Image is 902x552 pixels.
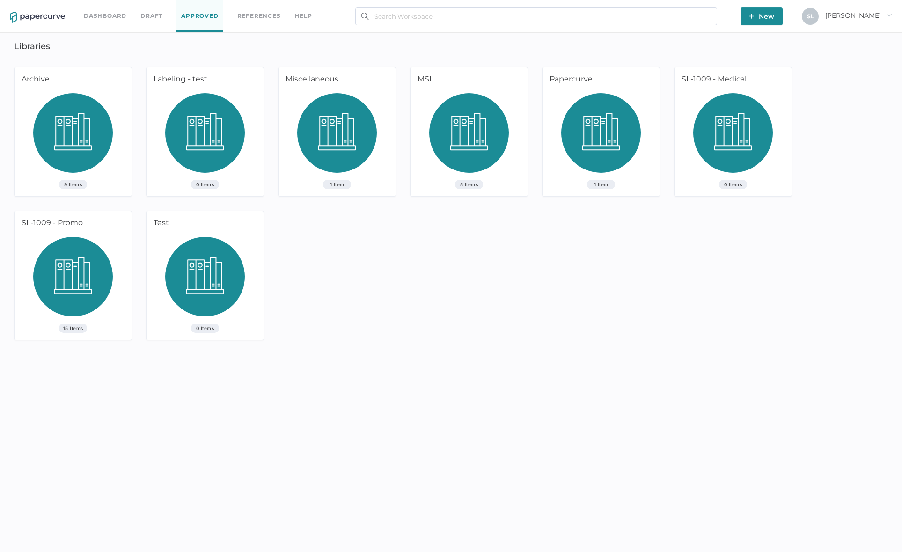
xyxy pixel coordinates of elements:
div: Papercurve [543,67,656,93]
a: Miscellaneous1 Item [279,67,396,196]
span: New [749,7,774,25]
img: search.bf03fe8b.svg [361,13,369,20]
span: 5 Items [455,180,483,189]
img: papercurve-logo-colour.7244d18c.svg [10,12,65,23]
div: SL-1009 - Promo [15,211,128,237]
img: library_icon.d60aa8ac.svg [165,237,245,324]
button: New [741,7,783,25]
div: MSL [411,67,524,93]
i: arrow_right [886,12,892,18]
a: Dashboard [84,11,126,21]
img: library_icon.d60aa8ac.svg [33,237,113,324]
span: 9 Items [59,180,87,189]
div: help [295,11,312,21]
span: 1 Item [587,180,615,189]
span: 0 Items [719,180,747,189]
span: 0 Items [191,180,219,189]
h3: Libraries [14,41,50,52]
a: Labeling - test0 Items [147,67,264,196]
img: library_icon.d60aa8ac.svg [33,93,113,180]
span: [PERSON_NAME] [825,11,892,20]
div: Archive [15,67,128,93]
span: 15 Items [59,324,87,333]
span: S L [807,13,814,20]
img: library_icon.d60aa8ac.svg [429,93,509,180]
img: library_icon.d60aa8ac.svg [561,93,641,180]
a: MSL5 Items [411,67,528,196]
span: 0 Items [191,324,219,333]
img: library_icon.d60aa8ac.svg [165,93,245,180]
a: Archive9 Items [15,67,132,196]
a: SL-1009 - Promo15 Items [15,211,132,340]
a: Draft [140,11,162,21]
div: Miscellaneous [279,67,392,93]
img: library_icon.d60aa8ac.svg [297,93,377,180]
img: plus-white.e19ec114.svg [749,14,754,19]
div: SL-1009 - Medical [675,67,788,93]
img: library_icon.d60aa8ac.svg [693,93,773,180]
div: Labeling - test [147,67,260,93]
a: References [237,11,281,21]
input: Search Workspace [355,7,717,25]
span: 1 Item [323,180,351,189]
a: SL-1009 - Medical0 Items [675,67,792,196]
div: Test [147,211,260,237]
a: Test0 Items [147,211,264,340]
a: Papercurve1 Item [543,67,660,196]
